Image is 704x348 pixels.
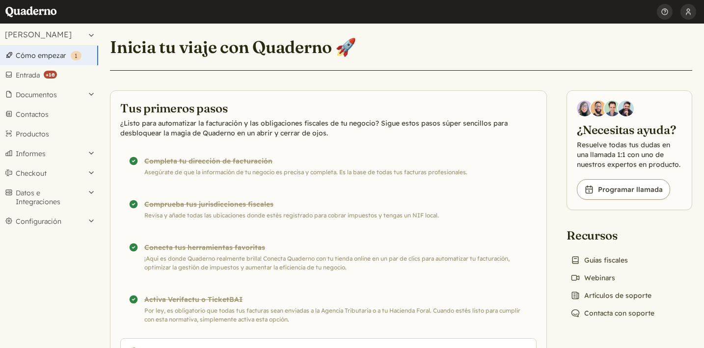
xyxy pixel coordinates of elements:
[567,289,655,302] a: Artículos de soporte
[577,179,670,200] a: Programar llamada
[120,118,537,138] p: ¿Listo para automatizar la facturación y las obligaciones fiscales de tu negocio? Sigue estos pas...
[577,101,593,116] img: Diana Carrasco, Account Executive at Quaderno
[577,140,682,169] p: Resuelve todas tus dudas en una llamada 1:1 con uno de nuestros expertos en producto.
[604,101,620,116] img: Ivo Oltmans, Business Developer at Quaderno
[110,36,356,57] h1: Inicia tu viaje con Quaderno 🚀
[44,71,57,79] strong: +10
[567,253,632,267] a: Guías fiscales
[75,52,78,59] span: 1
[567,306,658,320] a: Contacta con soporte
[567,228,658,243] h2: Recursos
[120,101,537,116] h2: Tus primeros pasos
[567,271,619,285] a: Webinars
[618,101,634,116] img: Javier Rubio, DevRel at Quaderno
[577,122,682,138] h2: ¿Necesitas ayuda?
[591,101,606,116] img: Jairo Fumero, Account Executive at Quaderno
